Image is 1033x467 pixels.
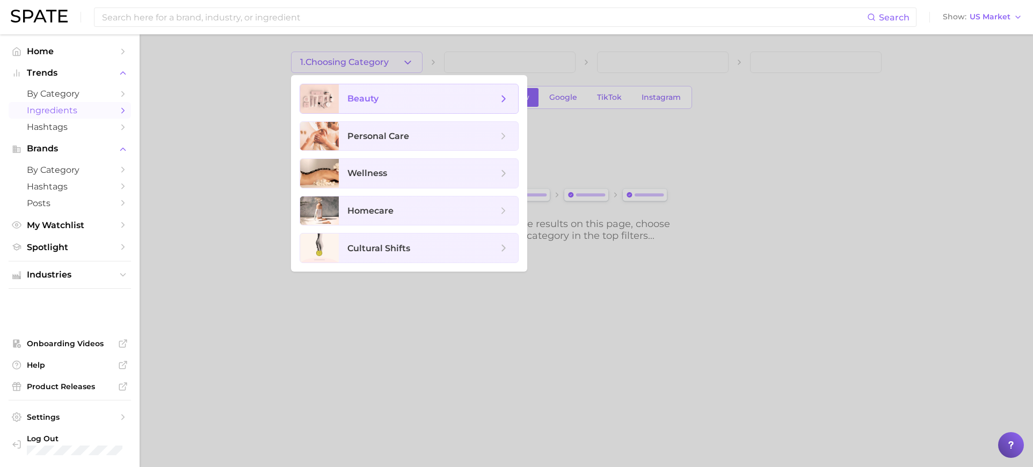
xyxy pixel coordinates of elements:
span: personal care [347,131,409,141]
span: Log Out [27,434,148,443]
span: Search [879,12,910,23]
span: Home [27,46,113,56]
span: Onboarding Videos [27,339,113,348]
span: wellness [347,168,387,178]
a: Home [9,43,131,60]
ul: 1.Choosing Category [291,75,527,272]
a: Help [9,357,131,373]
span: Product Releases [27,382,113,391]
span: by Category [27,165,113,175]
button: Brands [9,141,131,157]
span: Help [27,360,113,370]
span: Show [943,14,966,20]
button: Industries [9,267,131,283]
span: Posts [27,198,113,208]
a: Hashtags [9,178,131,195]
a: Log out. Currently logged in with e-mail jenine.guerriero@givaudan.com. [9,430,131,458]
span: Spotlight [27,242,113,252]
span: Ingredients [27,105,113,115]
span: Brands [27,144,113,154]
span: Hashtags [27,181,113,192]
img: SPATE [11,10,68,23]
a: Settings [9,409,131,425]
span: Hashtags [27,122,113,132]
button: Trends [9,65,131,81]
input: Search here for a brand, industry, or ingredient [101,8,867,26]
a: Ingredients [9,102,131,119]
a: Hashtags [9,119,131,135]
a: My Watchlist [9,217,131,233]
span: beauty [347,93,379,104]
span: US Market [970,14,1010,20]
a: Onboarding Videos [9,335,131,352]
button: ShowUS Market [940,10,1025,24]
span: by Category [27,89,113,99]
span: Industries [27,270,113,280]
span: Settings [27,412,113,422]
span: Trends [27,68,113,78]
a: by Category [9,85,131,102]
a: Posts [9,195,131,211]
span: homecare [347,206,394,216]
a: Spotlight [9,239,131,256]
span: My Watchlist [27,220,113,230]
a: Product Releases [9,378,131,395]
a: by Category [9,162,131,178]
span: cultural shifts [347,243,410,253]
